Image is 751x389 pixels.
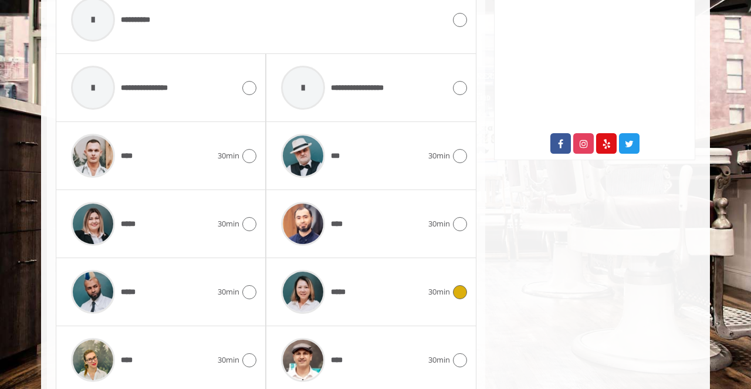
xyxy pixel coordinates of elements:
span: 30min [428,218,450,230]
span: 30min [428,150,450,162]
span: 30min [428,354,450,366]
span: 30min [218,354,239,366]
span: 30min [428,286,450,298]
span: 30min [218,286,239,298]
span: 30min [218,218,239,230]
span: 30min [218,150,239,162]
